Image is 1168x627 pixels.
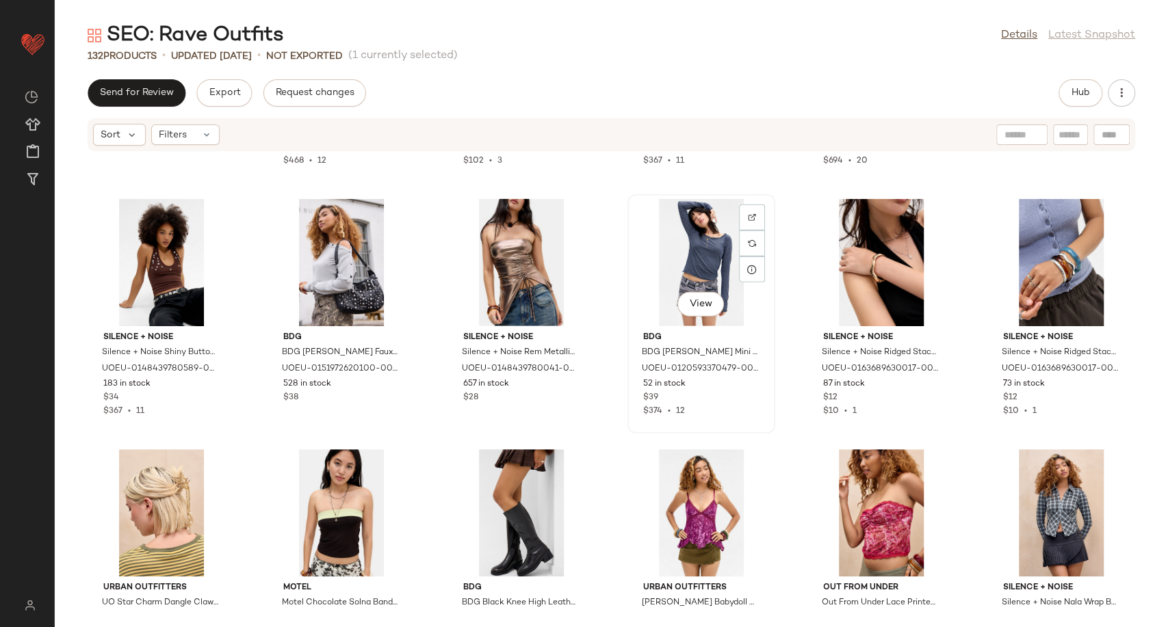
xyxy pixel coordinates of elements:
[1003,407,1019,416] span: $10
[88,79,185,107] button: Send for Review
[1002,363,1118,375] span: UOEU-0163689630017-000-007
[463,332,580,344] span: Silence + Noise
[102,597,218,609] span: UO Star Charm Dangle Claw Clip - Gold ALL at Urban Outfitters
[642,363,758,375] span: UOEU-0120593370479-000-009
[643,378,686,390] span: 52 in stock
[304,157,317,165] span: •
[1002,597,1118,609] span: Silence + Noise Nala Wrap Buckle Mini Skirt - Black XL at Urban Outfitters
[839,407,853,416] span: •
[103,407,122,416] span: $367
[1003,378,1045,390] span: 73 in stock
[642,597,758,609] span: [PERSON_NAME] Babydoll Cami Top - Pink XS at Urban Outfitters
[1003,392,1017,404] span: $12
[88,49,157,64] div: Products
[748,239,756,248] img: svg%3e
[102,363,218,375] span: UOEU-0148439780589-000-020
[103,378,151,390] span: 183 in stock
[101,128,120,142] span: Sort
[103,582,220,594] span: Urban Outfitters
[283,378,331,390] span: 528 in stock
[823,332,939,344] span: Silence + Noise
[484,157,497,165] span: •
[1001,27,1037,44] a: Details
[88,51,103,62] span: 132
[812,449,950,576] img: 0140348390068_060_a2
[282,363,398,375] span: UOEU-0151972620100-000-001
[823,392,838,404] span: $12
[92,199,231,326] img: 0148439780589_020_a2
[99,88,174,98] span: Send for Review
[822,363,938,375] span: UOEU-0163689630017-000-070
[88,29,101,42] img: svg%3e
[643,582,760,594] span: Urban Outfitters
[88,22,284,49] div: SEO: Rave Outfits
[843,157,857,165] span: •
[643,407,662,416] span: $374
[812,199,950,326] img: 0163689630017_070_m
[136,407,144,416] span: 11
[317,157,326,165] span: 12
[1019,407,1033,416] span: •
[463,157,484,165] span: $102
[266,49,343,64] p: Not Exported
[462,597,578,609] span: BDG Black Knee High Leather Boots - Black UK 8 at Urban Outfitters
[92,449,231,576] img: 0156205610152_070_m
[19,30,47,57] img: heart_red.DM2ytmEG.svg
[463,582,580,594] span: BDG
[263,79,366,107] button: Request changes
[257,48,261,64] span: •
[643,392,658,404] span: $39
[462,363,578,375] span: UOEU-0148439780041-000-027
[283,332,400,344] span: BDG
[689,299,712,310] span: View
[853,407,857,416] span: 1
[643,157,662,165] span: $367
[275,88,354,98] span: Request changes
[196,79,252,107] button: Export
[676,157,684,165] span: 11
[857,157,868,165] span: 20
[822,347,938,359] span: Silence + Noise Ridged Stacking Bangle - Gold at Urban Outfitters
[282,597,398,609] span: Motel Chocolate Solna Bandeau Top - Brown M at Urban Outfitters
[642,347,758,359] span: BDG [PERSON_NAME] Mini Skirt - Black M at Urban Outfitters
[103,392,119,404] span: $34
[463,378,509,390] span: 657 in stock
[16,600,43,611] img: svg%3e
[1003,582,1119,594] span: Silence + Noise
[823,157,843,165] span: $694
[677,292,724,317] button: View
[1033,407,1037,416] span: 1
[25,90,38,104] img: svg%3e
[208,88,240,98] span: Export
[462,347,578,359] span: Silence + Noise Rem Metallic Bandeau Top - Bronze S at Urban Outfitters
[282,347,398,359] span: BDG [PERSON_NAME] Faux Leather Shoulder Bag - Black at Urban Outfitters
[452,449,591,576] img: 0312644810082_001_m
[283,392,298,404] span: $38
[348,48,458,64] span: (1 currently selected)
[662,407,676,416] span: •
[632,449,770,576] img: 0148265640355_066_a2
[662,157,676,165] span: •
[992,199,1130,326] img: 0163689630017_007_m
[122,407,136,416] span: •
[643,332,760,344] span: BDG
[283,157,304,165] span: $468
[103,332,220,344] span: Silence + Noise
[452,199,591,326] img: 0148439780041_027_a2
[497,157,502,165] span: 3
[171,49,252,64] p: updated [DATE]
[1059,79,1102,107] button: Hub
[748,213,756,222] img: svg%3e
[1002,347,1118,359] span: Silence + Noise Ridged Stacking Bangle - Silver at Urban Outfitters
[159,128,187,142] span: Filters
[823,582,939,594] span: Out From Under
[822,597,938,609] span: Out From Under Lace Printed Bandeau Top - Red M at Urban Outfitters
[162,48,166,64] span: •
[272,449,411,576] img: 0180957580339_020_a2
[823,407,839,416] span: $10
[823,378,865,390] span: 87 in stock
[676,407,685,416] span: 12
[283,582,400,594] span: Motel
[272,199,411,326] img: 0151972620100_001_m
[102,347,218,359] span: Silence + Noise Shiny Button Halter Top - Brown XS at Urban Outfitters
